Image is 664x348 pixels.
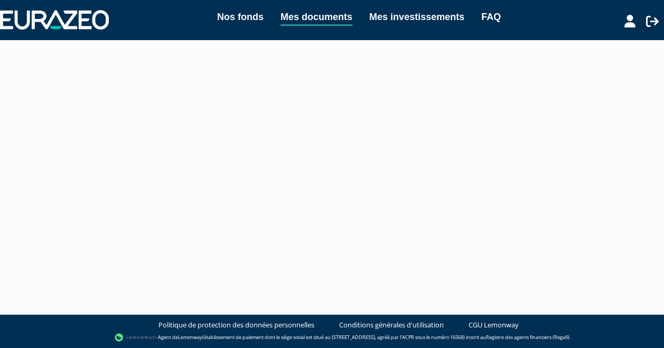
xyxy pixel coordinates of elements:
a: Mes documents [280,10,352,26]
a: CGU Lemonway [469,320,519,330]
a: Registre des agents financiers (Regafi) [486,334,569,341]
a: Mes investissements [369,10,464,24]
img: logo-lemonway.png [115,332,155,343]
div: - Agent de (établissement de paiement dont le siège social est situé au [STREET_ADDRESS], agréé p... [11,332,653,343]
a: Nos fonds [217,10,264,24]
a: Conditions générales d'utilisation [339,320,444,330]
a: Politique de protection des données personnelles [158,320,314,330]
a: FAQ [481,10,501,24]
a: Lemonway [178,334,202,341]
